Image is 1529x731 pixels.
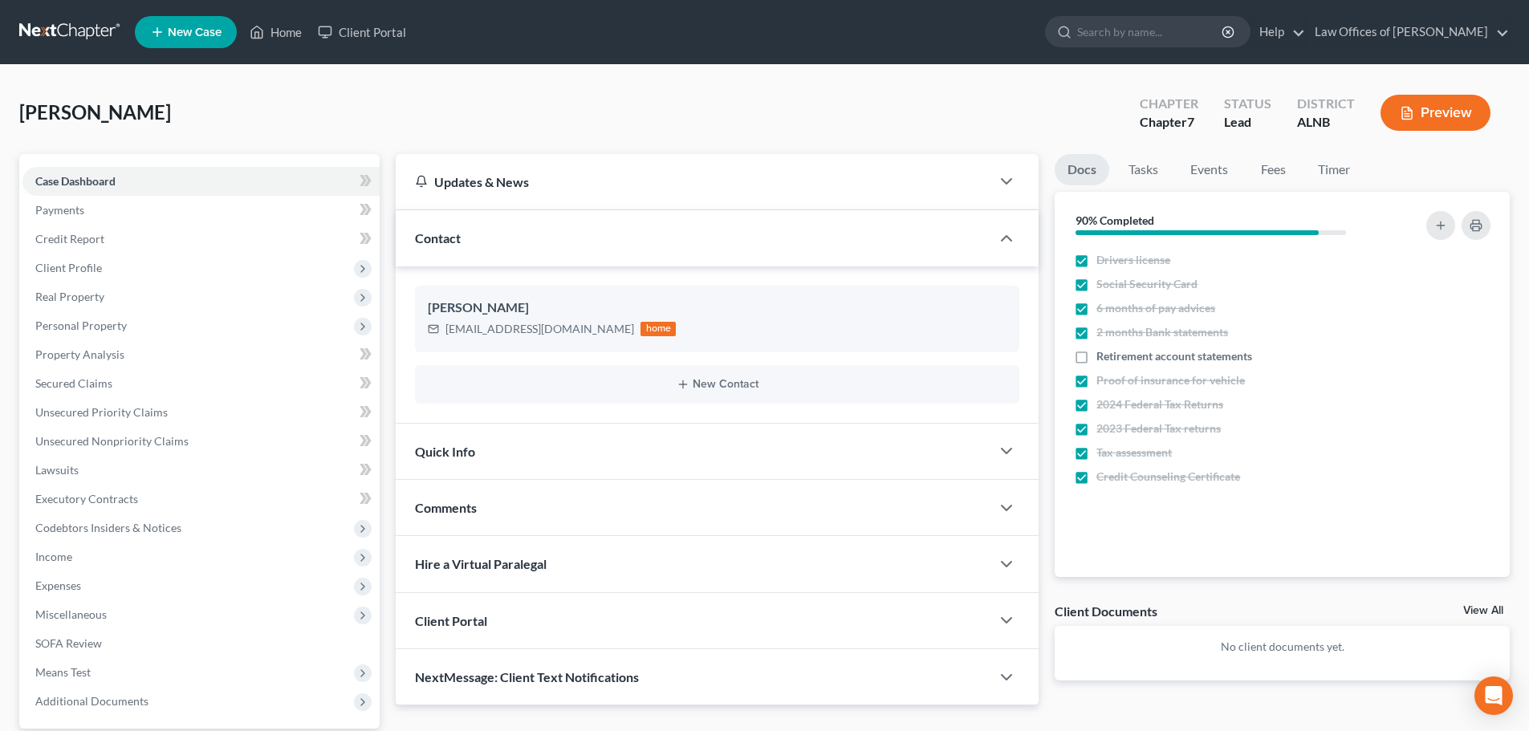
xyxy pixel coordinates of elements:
span: 2023 Federal Tax returns [1096,420,1221,437]
span: Client Portal [415,613,487,628]
a: Events [1177,154,1241,185]
a: Secured Claims [22,369,380,398]
a: Docs [1055,154,1109,185]
span: Contact [415,230,461,246]
a: Home [242,18,310,47]
div: Updates & News [415,173,971,190]
a: Timer [1305,154,1363,185]
a: Help [1251,18,1305,47]
span: Payments [35,203,84,217]
span: Drivers license [1096,252,1170,268]
span: Means Test [35,665,91,679]
span: New Case [168,26,222,39]
span: Additional Documents [35,694,148,708]
span: Social Security Card [1096,276,1198,292]
div: home [640,322,676,336]
span: NextMessage: Client Text Notifications [415,669,639,684]
span: Quick Info [415,444,475,459]
input: Search by name... [1077,17,1224,47]
a: Lawsuits [22,456,380,485]
span: Codebtors Insiders & Notices [35,521,181,534]
a: Payments [22,196,380,225]
span: Unsecured Priority Claims [35,405,168,419]
div: Client Documents [1055,603,1157,619]
a: Client Portal [310,18,414,47]
span: Income [35,550,72,563]
a: Law Offices of [PERSON_NAME] [1307,18,1509,47]
a: Fees [1247,154,1299,185]
div: Chapter [1140,113,1198,132]
a: Case Dashboard [22,167,380,196]
div: [PERSON_NAME] [428,298,1006,318]
span: SOFA Review [35,636,102,650]
span: Unsecured Nonpriority Claims [35,434,189,448]
div: [EMAIL_ADDRESS][DOMAIN_NAME] [445,321,634,337]
span: Expenses [35,579,81,592]
a: Property Analysis [22,340,380,369]
span: Credit Report [35,232,104,246]
span: Credit Counseling Certificate [1096,469,1240,485]
strong: 90% Completed [1076,213,1154,227]
span: Lawsuits [35,463,79,477]
span: 7 [1187,114,1194,129]
a: Executory Contracts [22,485,380,514]
div: Open Intercom Messenger [1474,676,1513,715]
span: [PERSON_NAME] [19,100,171,124]
a: Unsecured Nonpriority Claims [22,427,380,456]
a: SOFA Review [22,629,380,658]
div: ALNB [1297,113,1355,132]
div: Status [1224,95,1271,113]
span: Executory Contracts [35,492,138,506]
span: Real Property [35,290,104,303]
a: View All [1463,605,1503,616]
button: Preview [1381,95,1490,131]
span: 2024 Federal Tax Returns [1096,396,1223,412]
span: Case Dashboard [35,174,116,188]
span: Tax assessment [1096,445,1172,461]
span: Secured Claims [35,376,112,390]
div: Chapter [1140,95,1198,113]
a: Credit Report [22,225,380,254]
span: Proof of insurance for vehicle [1096,372,1245,388]
span: Property Analysis [35,347,124,361]
span: Personal Property [35,319,127,332]
button: New Contact [428,378,1006,391]
div: Lead [1224,113,1271,132]
div: District [1297,95,1355,113]
span: Client Profile [35,261,102,274]
a: Unsecured Priority Claims [22,398,380,427]
a: Tasks [1116,154,1171,185]
span: 6 months of pay advices [1096,300,1215,316]
span: Retirement account statements [1096,348,1252,364]
span: 2 months Bank statements [1096,324,1228,340]
span: Miscellaneous [35,607,107,621]
span: Comments [415,500,477,515]
p: No client documents yet. [1067,639,1497,655]
span: Hire a Virtual Paralegal [415,556,547,571]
